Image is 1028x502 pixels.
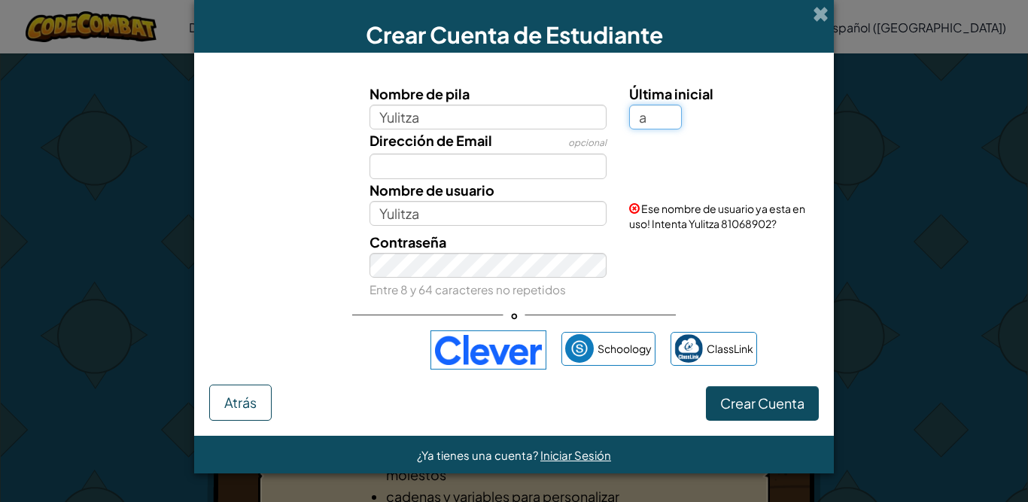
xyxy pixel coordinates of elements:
img: schoology.png [565,334,594,363]
span: Contraseña [370,233,446,251]
iframe: Botón de Acceder con Google [264,333,423,367]
span: o [503,304,525,326]
span: Nombre de usuario [370,181,494,199]
span: Última inicial [629,85,713,102]
small: Entre 8 y 64 caracteres no repetidos [370,282,566,297]
span: ClassLink [707,338,753,360]
span: Dirección de Email [370,132,492,149]
span: opcional [568,137,607,148]
img: clever-logo-blue.png [430,330,546,370]
span: Crear Cuenta de Estudiante [366,20,663,49]
button: Crear Cuenta [706,386,819,421]
span: Ese nombre de usuario ya esta en uso! Intenta Yulitza 81068902? [629,202,805,230]
span: Nombre de pila [370,85,470,102]
span: Crear Cuenta [720,394,804,412]
a: Iniciar Sesión [540,448,611,462]
span: Schoology [598,338,652,360]
img: classlink-logo-small.png [674,334,703,363]
span: Atrás [224,394,257,411]
span: ¿Ya tienes una cuenta? [417,448,540,462]
button: Atrás [209,385,272,421]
